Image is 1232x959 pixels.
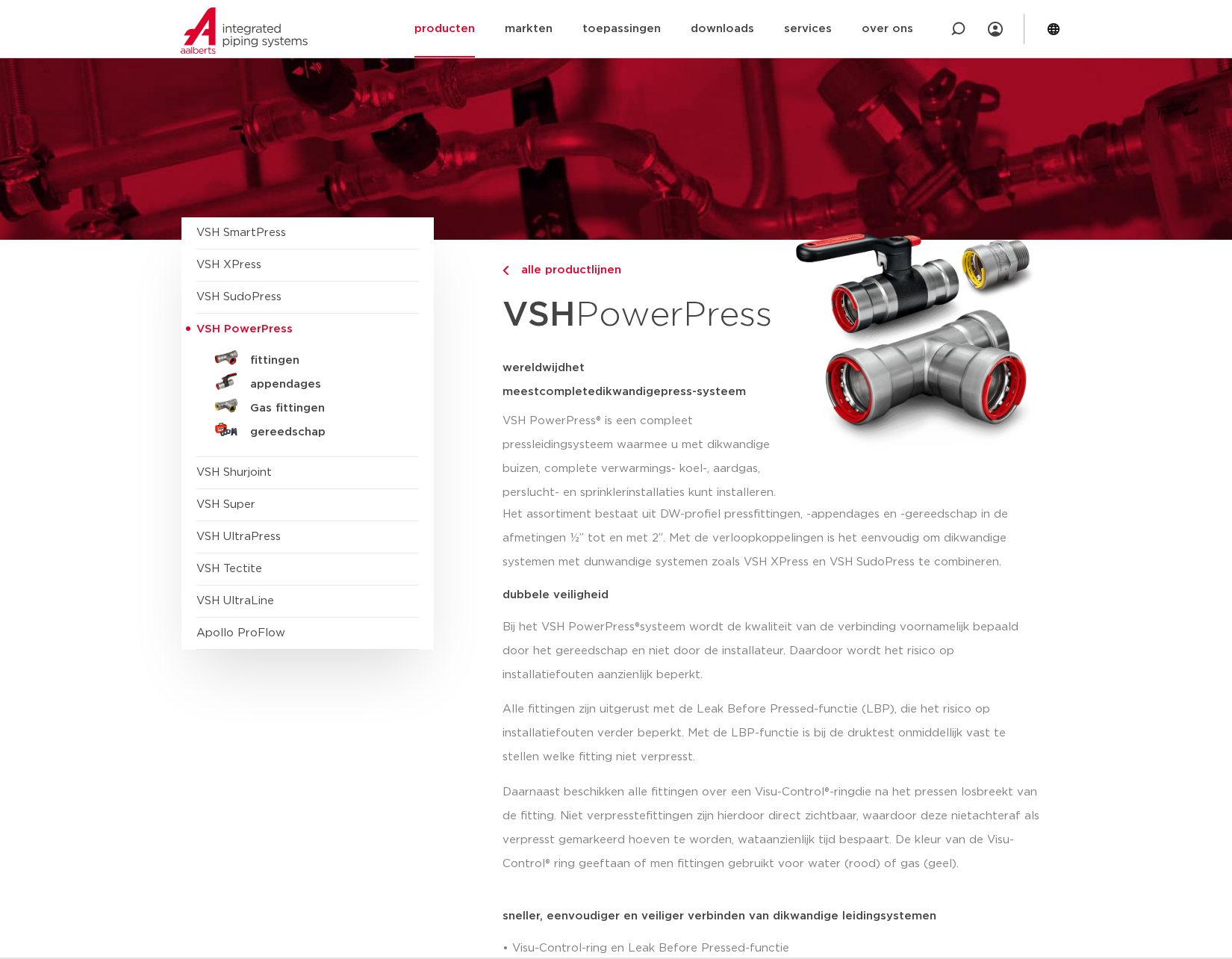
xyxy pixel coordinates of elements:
[595,386,661,397] span: dikwandige
[503,621,635,633] span: Bij het VSH PowerPress
[250,378,398,391] h5: appendages
[610,858,959,869] span: aan of men fittingen gebruikt voor water (rood) of gas (geel).
[646,810,972,822] span: fittingen zijn hierdoor direct zichtbaar, waardoor deze niet
[196,627,285,639] a: Apollo ProFlow
[503,810,1039,845] span: achteraf als verpresst gemarkeerd hoeven te worden, wat
[196,394,419,418] a: Gas fittingen
[503,910,1042,922] p: sneller, eenvoudiger en veiliger verbinden van dikwandige leidingsystemen
[503,362,565,373] span: wereldwijd
[503,266,508,276] img: chevron-right.svg
[503,698,1042,769] p: Alle fittingen zijn uitgerust met de Leak Before Pressed-functie (LBP), die het risico op install...
[196,595,274,606] a: VSH UltraLine
[503,362,585,397] span: het meest
[503,261,783,279] a: alle productlijnen
[196,323,293,335] span: VSH PowerPress
[503,503,1042,574] p: Het assortiment bestaat uit DW-profiel pressfittingen, -appendages en -gereedschap in de afmeting...
[196,418,419,441] a: gereedschap
[503,287,783,344] h1: PowerPress
[196,259,261,270] a: VSH XPress
[503,834,1014,869] span: aanzienlijk tijd bespaart. De kleur van de Visu-Control® ring geeft
[196,291,281,302] a: VSH SudoPress
[196,346,419,370] a: fittingen
[503,786,855,798] span: Daarnaast beschikken alle fittingen over een Visu-Control®-ring
[635,621,640,633] span: ®
[512,264,621,276] span: alle productlijnen
[539,386,595,397] span: complete
[196,499,255,510] a: VSH Super
[196,563,262,574] a: VSH Tectite
[503,589,1042,600] p: dubbele veiligheid
[196,531,281,542] a: VSH UltraPress
[503,786,1037,822] span: die na het pressen losbreekt van de fitting. Niet verpresste
[661,386,746,397] span: press-systeem
[196,467,272,478] a: VSH Shurjoint
[503,409,783,505] p: VSH PowerPress® is een compleet pressleidingsysteem waarmee u met dikwandige buizen, complete ver...
[503,621,1018,680] span: systeem wordt de kwaliteit van de verbinding voornamelijk bepaald door het gereedschap en niet do...
[196,227,286,238] a: VSH SmartPress
[250,426,398,439] h5: gereedschap
[196,370,419,394] a: appendages
[250,354,398,367] h5: fittingen
[503,298,576,332] strong: VSH
[250,402,398,415] h5: Gas fittingen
